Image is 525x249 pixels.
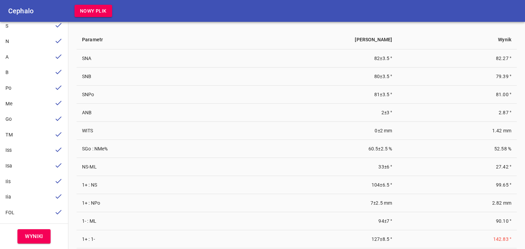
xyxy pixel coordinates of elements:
[5,70,9,75] span: B
[215,176,398,194] td: 104 ± 6.5 °
[215,230,398,248] td: 127 ± 8.5 °
[398,158,517,176] td: 27.42 °
[398,212,517,230] td: 90.10 °
[77,86,215,104] th: SNPo
[215,68,398,86] td: 80 ± 3.5 °
[398,49,517,68] td: 82.27 °
[77,194,215,212] th: 1+ : NPo
[77,122,215,140] th: WITS
[5,163,12,169] span: Isa
[398,104,517,122] td: 2.87 °
[398,176,517,194] td: 99.65 °
[215,194,398,212] td: 7 ± 2.5 mm
[215,30,398,49] th: [PERSON_NAME]
[77,49,215,68] th: SNA
[5,39,9,44] span: N
[77,158,215,176] th: NS-ML
[398,68,517,86] td: 79.39 °
[77,30,215,49] th: Parametr
[215,86,398,104] td: 81 ± 3.5 °
[5,147,12,153] span: Iss
[5,85,11,91] span: Po
[5,132,13,138] span: TM
[398,30,517,49] th: Wynik
[215,49,398,68] td: 82 ± 3.5 °
[8,5,33,16] h6: Cephalo
[77,140,215,158] th: SGo : NMe%
[77,176,215,194] th: 1+ : NS
[17,229,51,244] button: Wyniki
[215,122,398,140] td: 0 ± 2 mm
[215,104,398,122] td: 2 ± 3 °
[77,212,215,230] th: 1- : ML
[5,194,11,200] span: Iia
[5,23,9,29] span: S
[398,140,517,158] td: 52.58 %
[398,86,517,104] td: 81.00 °
[398,194,517,212] td: 2.82 mm
[80,7,107,15] span: Nowy plik
[77,230,215,248] th: 1+ : 1-
[398,122,517,140] td: 1.42 mm
[5,101,13,107] span: Me
[25,232,43,241] span: Wyniki
[5,116,12,122] span: Go
[5,210,14,216] span: FOL
[77,104,215,122] th: ANB
[398,230,517,248] td: 142.83 °
[215,140,398,158] td: 60.5 ± 2.5 %
[75,5,112,17] button: Nowy plik
[5,54,9,60] span: A
[5,179,11,185] span: Iis
[215,158,398,176] td: 33 ± 6 °
[77,68,215,86] th: SNB
[215,212,398,230] td: 94 ± 7 °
